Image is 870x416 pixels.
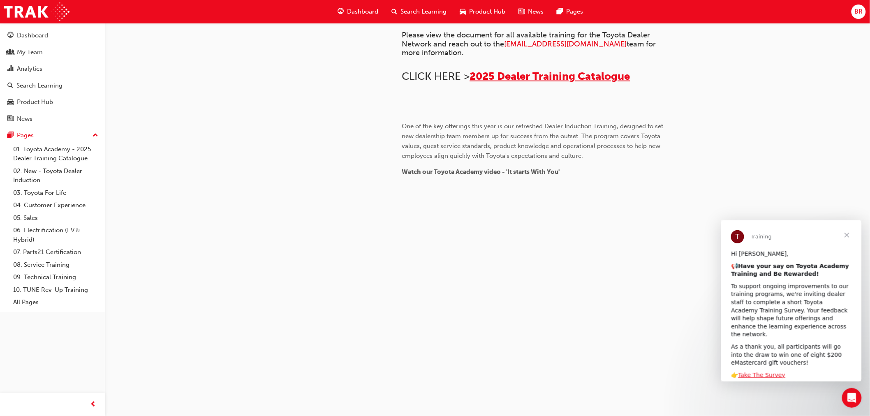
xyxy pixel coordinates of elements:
[551,3,590,20] a: pages-iconPages
[347,7,379,16] span: Dashboard
[454,3,512,20] a: car-iconProduct Hub
[331,3,385,20] a: guage-iconDashboard
[567,7,583,16] span: Pages
[10,224,102,246] a: 06. Electrification (EV & Hybrid)
[385,3,454,20] a: search-iconSearch Learning
[402,30,652,49] span: Please view the document for all available training for the Toyota Dealer Network and reach out t...
[10,187,102,199] a: 03. Toyota For Life
[7,82,13,90] span: search-icon
[842,388,862,408] iframe: Intercom live chat
[402,39,658,58] span: team for more information.
[7,49,14,56] span: people-icon
[17,31,48,40] div: Dashboard
[7,99,14,106] span: car-icon
[10,143,102,165] a: 01. Toyota Academy - 2025 Dealer Training Catalogue
[3,61,102,76] a: Analytics
[851,5,866,19] button: BR
[519,7,525,17] span: news-icon
[93,130,98,141] span: up-icon
[17,64,42,74] div: Analytics
[90,400,97,410] span: prev-icon
[512,3,551,20] a: news-iconNews
[10,165,102,187] a: 02. New - Toyota Dealer Induction
[3,128,102,143] button: Pages
[7,65,14,73] span: chart-icon
[17,114,32,124] div: News
[10,212,102,224] a: 05. Sales
[3,95,102,110] a: Product Hub
[528,7,544,16] span: News
[16,81,62,90] div: Search Learning
[10,246,102,259] a: 07. Parts21 Certification
[10,199,102,212] a: 04. Customer Experience
[3,28,102,43] a: Dashboard
[4,2,69,21] img: Trak
[557,7,563,17] span: pages-icon
[338,7,344,17] span: guage-icon
[470,70,630,83] a: 2025 Dealer Training Catalogue
[470,7,506,16] span: Product Hub
[401,7,447,16] span: Search Learning
[721,220,862,381] iframe: Intercom live chat message
[3,78,102,93] a: Search Learning
[854,7,863,16] span: BR
[402,70,470,83] span: CLICK HERE >
[3,45,102,60] a: My Team
[504,39,627,49] a: [EMAIL_ADDRESS][DOMAIN_NAME]
[3,111,102,127] a: News
[10,271,102,284] a: 09. Technical Training
[402,122,665,159] span: One of the key offerings this year is our refreshed Dealer Induction Training, designed to set ne...
[460,7,466,17] span: car-icon
[10,284,102,296] a: 10. TUNE Rev-Up Training
[392,7,398,17] span: search-icon
[17,131,34,140] div: Pages
[3,26,102,128] button: DashboardMy TeamAnalyticsSearch LearningProduct HubNews
[7,132,14,139] span: pages-icon
[402,168,560,176] span: Watch our Toyota Academy video - 'It starts With You'
[10,296,102,309] a: All Pages
[17,48,43,57] div: My Team
[17,97,53,107] div: Product Hub
[10,259,102,271] a: 08. Service Training
[7,116,14,123] span: news-icon
[7,32,14,39] span: guage-icon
